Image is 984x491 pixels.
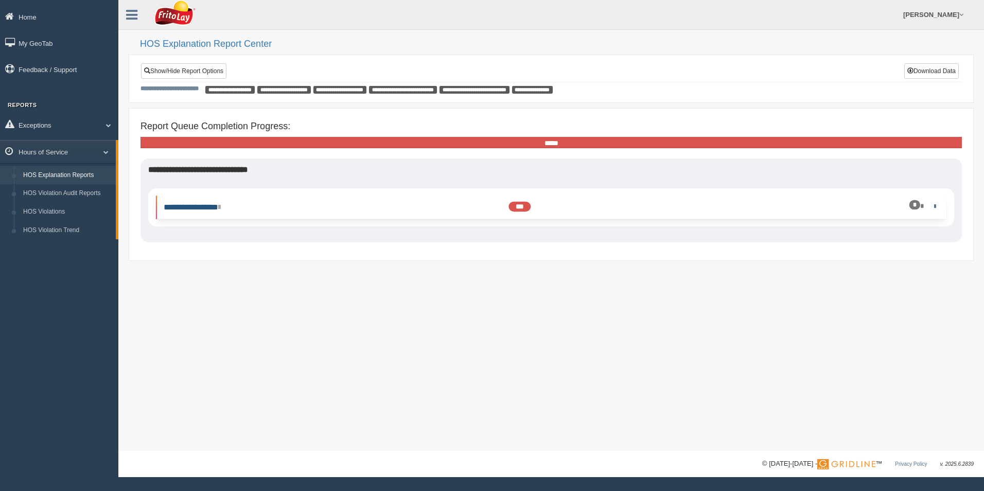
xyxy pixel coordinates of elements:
a: HOS Violation Trend [19,221,116,240]
span: v. 2025.6.2839 [940,461,974,467]
a: HOS Violation Audit Reports [19,184,116,203]
div: © [DATE]-[DATE] - ™ [762,459,974,469]
button: Download Data [904,63,959,79]
li: Expand [156,196,946,219]
a: HOS Violations [19,203,116,221]
h2: HOS Explanation Report Center [140,39,974,49]
h4: Report Queue Completion Progress: [140,121,962,132]
img: Gridline [817,459,875,469]
a: Privacy Policy [895,461,927,467]
a: Show/Hide Report Options [141,63,226,79]
a: HOS Explanation Reports [19,166,116,185]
